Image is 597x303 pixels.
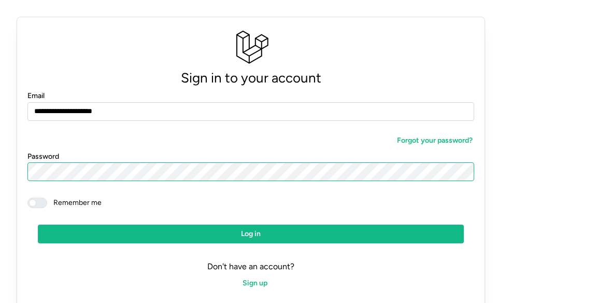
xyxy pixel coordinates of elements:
[27,151,59,162] label: Password
[38,225,464,243] button: Log in
[233,274,269,293] a: Sign up
[243,274,267,292] span: Sign up
[241,225,261,243] span: Log in
[27,67,474,89] p: Sign in to your account
[27,90,45,102] label: Email
[47,198,102,208] span: Remember me
[387,131,474,150] a: Forgot your password?
[397,132,473,149] span: Forgot your password?
[27,260,474,273] p: Don't have an account?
